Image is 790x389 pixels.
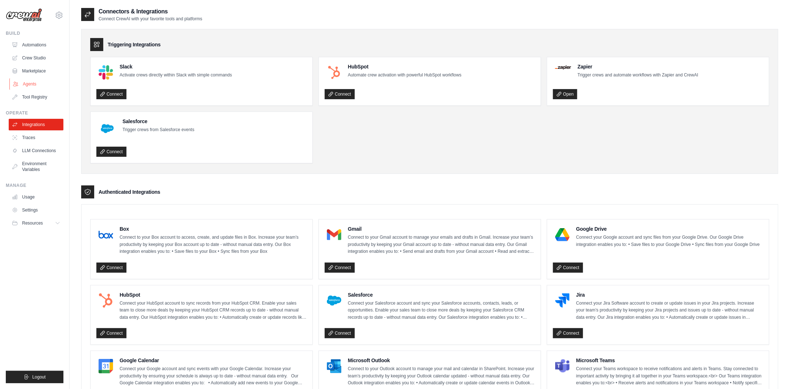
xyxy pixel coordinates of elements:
[576,291,763,298] h4: Jira
[327,359,341,373] img: Microsoft Outlook Logo
[576,357,763,364] h4: Microsoft Teams
[9,91,63,103] a: Tool Registry
[576,225,763,233] h4: Google Drive
[99,65,113,80] img: Slack Logo
[348,234,535,255] p: Connect to your Gmail account to manage your emails and drafts in Gmail. Increase your team’s pro...
[22,220,43,226] span: Resources
[122,118,194,125] h4: Salesforce
[578,72,698,79] p: Trigger crews and automate workflows with Zapier and CrewAI
[120,291,307,298] h4: HubSpot
[553,263,583,273] a: Connect
[9,191,63,203] a: Usage
[120,365,307,387] p: Connect your Google account and sync events with your Google Calendar. Increase your productivity...
[96,89,126,99] a: Connect
[32,374,46,380] span: Logout
[99,227,113,242] img: Box Logo
[122,126,194,134] p: Trigger crews from Salesforce events
[9,204,63,216] a: Settings
[325,263,355,273] a: Connect
[120,72,232,79] p: Activate crews directly within Slack with simple commands
[99,293,113,308] img: HubSpot Logo
[348,357,535,364] h4: Microsoft Outlook
[327,65,341,80] img: HubSpot Logo
[6,371,63,383] button: Logout
[120,300,307,321] p: Connect your HubSpot account to sync records from your HubSpot CRM. Enable your sales team to clo...
[6,30,63,36] div: Build
[327,293,341,308] img: Salesforce Logo
[99,188,160,196] h3: Authenticated Integrations
[9,65,63,77] a: Marketplace
[325,89,355,99] a: Connect
[576,234,763,248] p: Connect your Google account and sync files from your Google Drive. Our Google Drive integration e...
[576,300,763,321] p: Connect your Jira Software account to create or update issues in your Jira projects. Increase you...
[348,225,535,233] h4: Gmail
[96,147,126,157] a: Connect
[120,234,307,255] p: Connect to your Box account to access, create, and update files in Box. Increase your team’s prod...
[108,41,161,48] h3: Triggering Integrations
[96,328,126,338] a: Connect
[555,227,570,242] img: Google Drive Logo
[348,291,535,298] h4: Salesforce
[120,225,307,233] h4: Box
[555,65,571,70] img: Zapier Logo
[555,359,570,373] img: Microsoft Teams Logo
[9,145,63,156] a: LLM Connections
[325,328,355,338] a: Connect
[348,63,461,70] h4: HubSpot
[555,293,570,308] img: Jira Logo
[576,365,763,387] p: Connect your Teams workspace to receive notifications and alerts in Teams. Stay connected to impo...
[99,120,116,137] img: Salesforce Logo
[120,63,232,70] h4: Slack
[120,357,307,364] h4: Google Calendar
[9,217,63,229] button: Resources
[6,110,63,116] div: Operate
[348,300,535,321] p: Connect your Salesforce account and sync your Salesforce accounts, contacts, leads, or opportunit...
[99,7,202,16] h2: Connectors & Integrations
[6,183,63,188] div: Manage
[348,72,461,79] p: Automate crew activation with powerful HubSpot workflows
[6,8,42,22] img: Logo
[9,52,63,64] a: Crew Studio
[96,263,126,273] a: Connect
[9,78,64,90] a: Agents
[9,158,63,175] a: Environment Variables
[553,89,577,99] a: Open
[9,132,63,143] a: Traces
[553,328,583,338] a: Connect
[348,365,535,387] p: Connect to your Outlook account to manage your mail and calendar in SharePoint. Increase your tea...
[9,39,63,51] a: Automations
[578,63,698,70] h4: Zapier
[9,119,63,130] a: Integrations
[99,16,202,22] p: Connect CrewAI with your favorite tools and platforms
[99,359,113,373] img: Google Calendar Logo
[327,227,341,242] img: Gmail Logo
